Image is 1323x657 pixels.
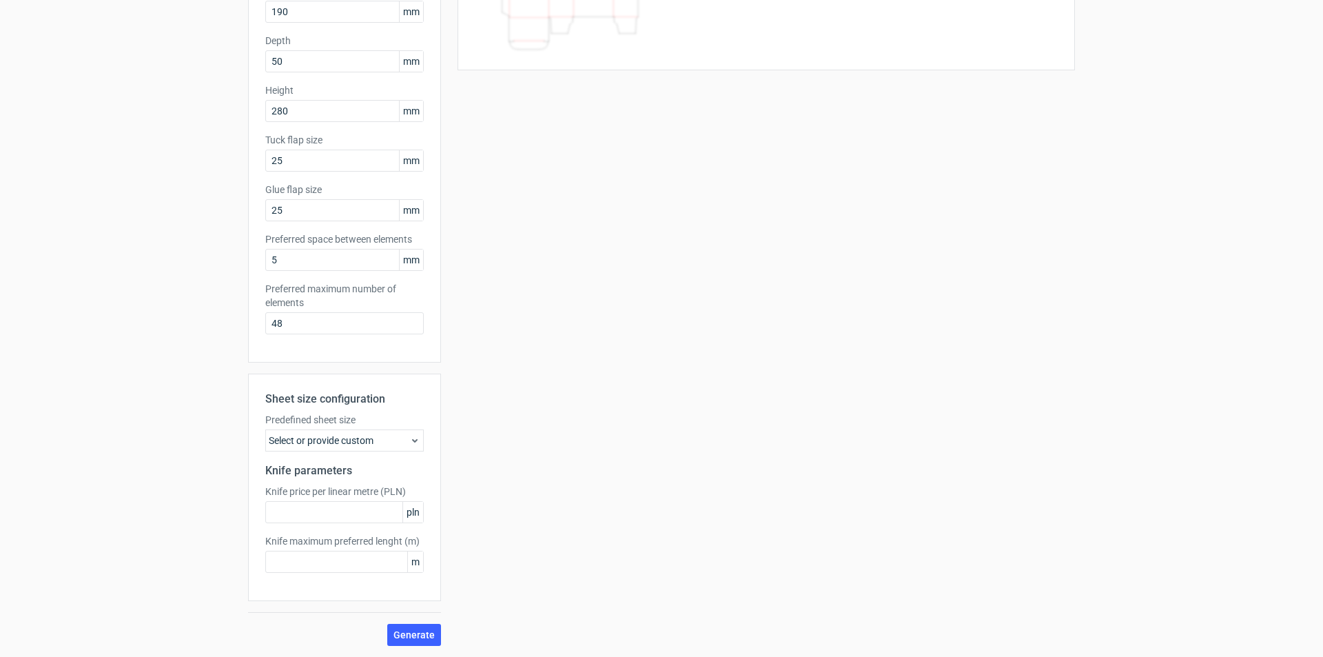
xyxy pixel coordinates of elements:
span: mm [399,101,423,121]
h2: Knife parameters [265,463,424,479]
label: Knife maximum preferred lenght (m) [265,534,424,548]
span: mm [399,1,423,22]
label: Depth [265,34,424,48]
h2: Sheet size configuration [265,391,424,407]
span: mm [399,51,423,72]
label: Predefined sheet size [265,413,424,427]
label: Preferred space between elements [265,232,424,246]
label: Height [265,83,424,97]
span: pln [402,502,423,523]
span: mm [399,250,423,270]
div: Select or provide custom [265,429,424,452]
label: Knife price per linear metre (PLN) [265,485,424,498]
label: Tuck flap size [265,133,424,147]
label: Preferred maximum number of elements [265,282,424,310]
span: mm [399,200,423,221]
span: m [407,552,423,572]
label: Glue flap size [265,183,424,196]
span: Generate [393,630,435,640]
span: mm [399,150,423,171]
button: Generate [387,624,441,646]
